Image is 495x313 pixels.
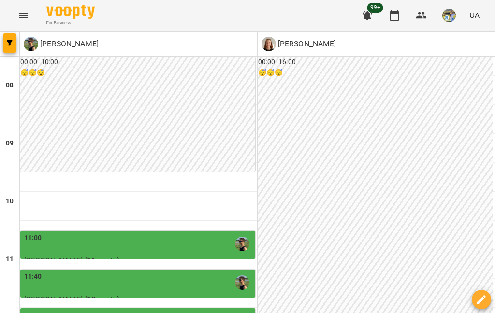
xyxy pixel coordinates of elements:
span: 99+ [367,3,383,13]
a: Д [PERSON_NAME] [262,37,336,51]
h6: 00:00 - 10:00 [20,57,255,68]
div: Толмачов Микита Андрійович [24,37,99,51]
button: UA [466,6,483,24]
h6: 09 [6,138,14,149]
button: Menu [12,4,35,27]
h6: 08 [6,80,14,91]
p: [PERSON_NAME] [38,38,99,50]
img: Voopty Logo [46,5,95,19]
label: 11:40 [24,271,42,282]
span: [PERSON_NAME] (11 років) [24,256,120,265]
label: 11:00 [24,233,42,243]
h6: 10 [6,196,14,207]
img: Т [24,37,38,51]
p: [PERSON_NAME] [276,38,336,50]
img: Д [262,37,276,51]
div: Дубанич Анна Павлівна [262,37,336,51]
h6: 😴😴😴 [258,68,493,78]
img: Толмачов Микита Андрійович [235,275,249,290]
span: UA [469,10,480,20]
h6: 😴😴😴 [20,68,255,78]
img: 28ce86cd73ae1d1a3a0bcf5f2fa056ef.jpeg [442,9,456,22]
span: [PERSON_NAME] (13 років) [24,295,120,304]
img: Толмачов Микита Андрійович [235,237,249,251]
a: Т [PERSON_NAME] [24,37,99,51]
span: For Business [46,20,95,26]
h6: 11 [6,254,14,265]
h6: 00:00 - 16:00 [258,57,493,68]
